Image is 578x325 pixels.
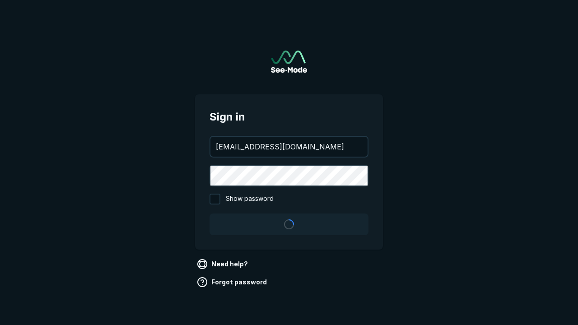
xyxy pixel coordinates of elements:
span: Show password [226,194,274,204]
span: Sign in [210,109,368,125]
img: See-Mode Logo [271,51,307,73]
a: Go to sign in [271,51,307,73]
a: Need help? [195,257,252,271]
a: Forgot password [195,275,270,289]
input: your@email.com [210,137,368,157]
